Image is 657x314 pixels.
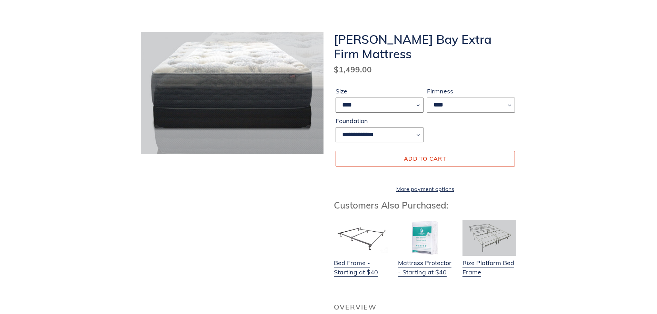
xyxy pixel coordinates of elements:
[334,250,388,277] a: Bed Frame - Starting at $40
[334,32,517,61] h1: [PERSON_NAME] Bay Extra Firm Mattress
[462,250,516,277] a: Rize Platform Bed Frame
[336,185,515,193] a: More payment options
[336,116,424,125] label: Foundation
[404,155,446,162] span: Add to cart
[334,64,372,74] span: $1,499.00
[462,220,516,256] img: Adjustable Base
[334,220,388,256] img: Bed Frame
[336,87,424,96] label: Size
[427,87,515,96] label: Firmness
[398,220,452,256] img: Mattress Protector
[336,151,515,166] button: Add to cart
[334,303,517,311] h2: Overview
[334,200,517,211] h3: Customers Also Purchased:
[398,250,452,277] a: Mattress Protector - Starting at $40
